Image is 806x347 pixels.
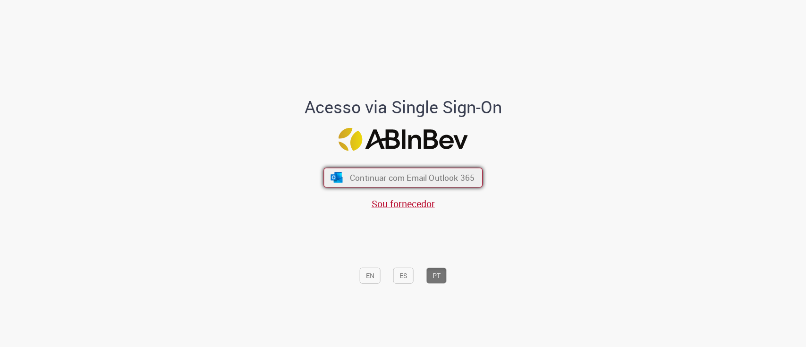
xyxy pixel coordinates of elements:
[360,268,381,284] button: EN
[272,98,534,117] h1: Acesso via Single Sign-On
[372,197,435,210] a: Sou fornecedor
[393,268,414,284] button: ES
[339,128,468,151] img: Logo ABInBev
[426,268,447,284] button: PT
[350,172,475,183] span: Continuar com Email Outlook 365
[330,172,343,183] img: ícone Azure/Microsoft 360
[323,168,483,187] button: ícone Azure/Microsoft 360 Continuar com Email Outlook 365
